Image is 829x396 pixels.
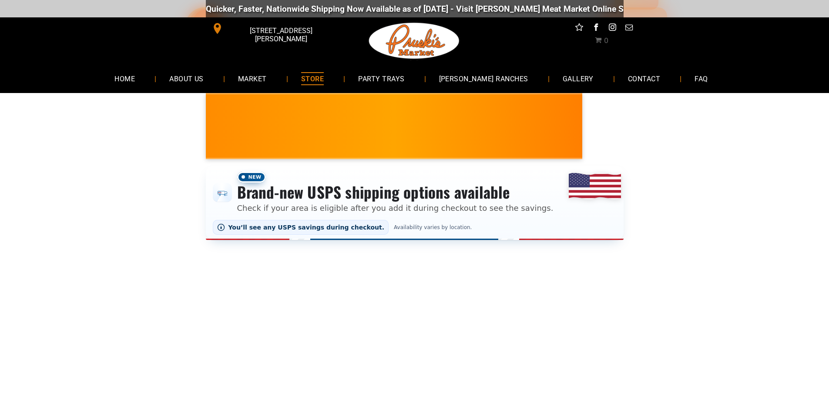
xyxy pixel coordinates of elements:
[237,172,266,183] span: New
[288,67,337,90] a: STORE
[615,4,699,14] a: [DOMAIN_NAME][URL]
[615,67,673,90] a: CONTACT
[604,37,608,45] span: 0
[681,67,721,90] a: FAQ
[550,67,607,90] a: GALLERY
[225,67,280,90] a: MARKET
[574,22,585,35] a: Social network
[172,4,699,14] div: Quicker, Faster, Nationwide Shipping Now Available as of [DATE] - Visit [PERSON_NAME] Meat Market...
[426,67,541,90] a: [PERSON_NAME] RANCHES
[623,22,634,35] a: email
[607,22,618,35] a: instagram
[228,224,385,231] span: You’ll see any USPS savings during checkout.
[237,202,554,214] p: Check if your area is eligible after you add it during checkout to see the savings.
[225,22,337,47] span: [STREET_ADDRESS][PERSON_NAME]
[237,183,554,202] h3: Brand-new USPS shipping options available
[392,224,473,230] span: Availability varies by location.
[536,132,707,146] span: [PERSON_NAME] MARKET
[101,67,148,90] a: HOME
[345,67,417,90] a: PARTY TRAYS
[206,22,339,35] a: [STREET_ADDRESS][PERSON_NAME]
[590,22,601,35] a: facebook
[156,67,217,90] a: ABOUT US
[367,17,461,64] img: Pruski-s+Market+HQ+Logo2-1920w.png
[206,166,624,240] div: Shipping options announcement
